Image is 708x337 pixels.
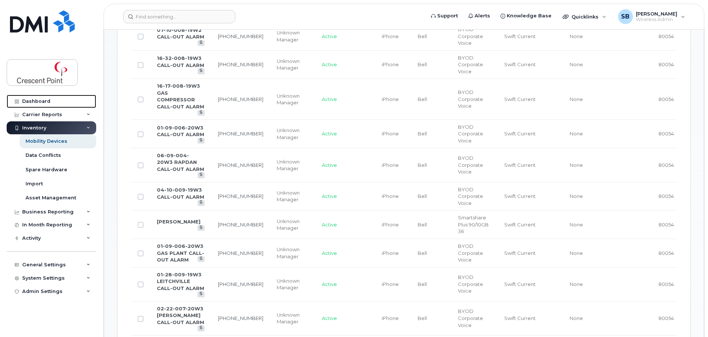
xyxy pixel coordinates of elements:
span: 80054 [658,131,674,137]
div: Unknown Manager [277,58,309,71]
div: Unknown Manager [277,189,309,203]
a: View Last Bill [198,68,205,74]
span: Alerts [475,12,490,20]
span: Bell [418,131,427,137]
span: BYOD Corporate Voice [458,55,483,74]
span: Active [322,222,337,228]
span: iPhone [382,250,399,256]
span: Active [322,193,337,199]
span: Bell [418,222,427,228]
span: Swift Current [504,96,536,102]
a: [PHONE_NUMBER] [218,222,263,228]
a: Alerts [463,9,495,23]
span: BYOD Corporate Voice [458,124,483,144]
a: 01-09-006-20W3 GAS PLANT CALL-OUT ALARM [157,243,204,263]
div: Unknown Manager [277,127,309,141]
span: iPhone [382,193,399,199]
span: iPhone [382,315,399,321]
div: Unknown Manager [277,246,309,260]
span: None [570,281,583,287]
span: BYOD Corporate Voice [458,243,483,263]
span: None [570,131,583,137]
span: None [570,61,583,67]
div: Quicklinks [557,9,611,24]
a: [PHONE_NUMBER] [218,281,263,287]
a: View Last Bill [198,225,205,231]
span: None [570,162,583,168]
span: Bell [418,193,427,199]
span: 80054 [658,250,674,256]
span: SB [621,12,630,21]
span: iPhone [382,33,399,39]
span: 80054 [658,193,674,199]
span: Swift Current [504,33,536,39]
div: Unknown Manager [277,277,309,291]
a: View Last Bill [198,110,205,116]
span: None [570,222,583,228]
a: 02-22-007-20W3 [PERSON_NAME] CALL-OUT ALARM [157,306,204,325]
a: [PHONE_NUMBER] [218,315,263,321]
a: 04-10-009-19W3 CALL-OUT ALARM [157,187,204,200]
span: 80054 [658,281,674,287]
span: Swift Current [504,131,536,137]
div: Stephanie Black [613,9,690,24]
span: Active [322,162,337,168]
span: None [570,193,583,199]
a: [PHONE_NUMBER] [218,250,263,256]
span: Swift Current [504,250,536,256]
span: iPhone [382,61,399,67]
span: None [570,250,583,256]
a: [PHONE_NUMBER] [218,162,263,168]
div: Unknown Manager [277,218,309,232]
span: iPhone [382,131,399,137]
a: View Last Bill [198,291,205,297]
a: View Last Bill [198,172,205,178]
span: BYOD Corporate Voice [458,26,483,46]
span: 80054 [658,315,674,321]
a: View Last Bill [198,326,205,331]
a: 01-28-009-19W3 LEITCHVILLE CALL-OUT ALARM [157,272,204,291]
span: 80054 [658,61,674,67]
span: Swift Current [504,193,536,199]
span: BYOD Corporate Voice [458,274,483,294]
span: BYOD Corporate Voice [458,186,483,206]
span: None [570,315,583,321]
span: Swift Current [504,61,536,67]
a: Support [426,9,463,23]
span: Bell [418,33,427,39]
span: [PERSON_NAME] [636,11,677,17]
a: Knowledge Base [495,9,557,23]
span: 80054 [658,222,674,228]
a: 16-17-008-19W3 GAS COMPRESSOR CALL-OUT ALARM [157,83,204,109]
a: 01-09-006-20W3 CALL-OUT ALARM [157,125,204,138]
span: iPhone [382,222,399,228]
span: Bell [418,281,427,287]
span: Knowledge Base [507,12,552,20]
a: [PHONE_NUMBER] [218,193,263,199]
span: 80054 [658,33,674,39]
span: Smartshare Plus 90/10GB 36 [458,215,489,234]
span: Active [322,33,337,39]
span: Active [322,250,337,256]
a: View Last Bill [198,40,205,46]
div: Unknown Manager [277,311,309,325]
span: BYOD Corporate Voice [458,308,483,328]
a: 16-32-008-19W3 CALL-OUT ALARM [157,55,204,68]
span: Support [437,12,458,20]
span: iPhone [382,162,399,168]
a: [PHONE_NUMBER] [218,61,263,67]
a: View Last Bill [198,138,205,144]
span: None [570,96,583,102]
span: Bell [418,96,427,102]
span: None [570,33,583,39]
span: Swift Current [504,281,536,287]
span: Swift Current [504,315,536,321]
a: 06-09-004-20W3 RAPDAN CALL-OUT ALARM [157,152,204,172]
span: iPhone [382,96,399,102]
a: [PHONE_NUMBER] [218,131,263,137]
span: BYOD Corporate Voice [458,89,483,109]
span: 80054 [658,162,674,168]
span: Bell [418,162,427,168]
span: Active [322,96,337,102]
div: Unknown Manager [277,92,309,106]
